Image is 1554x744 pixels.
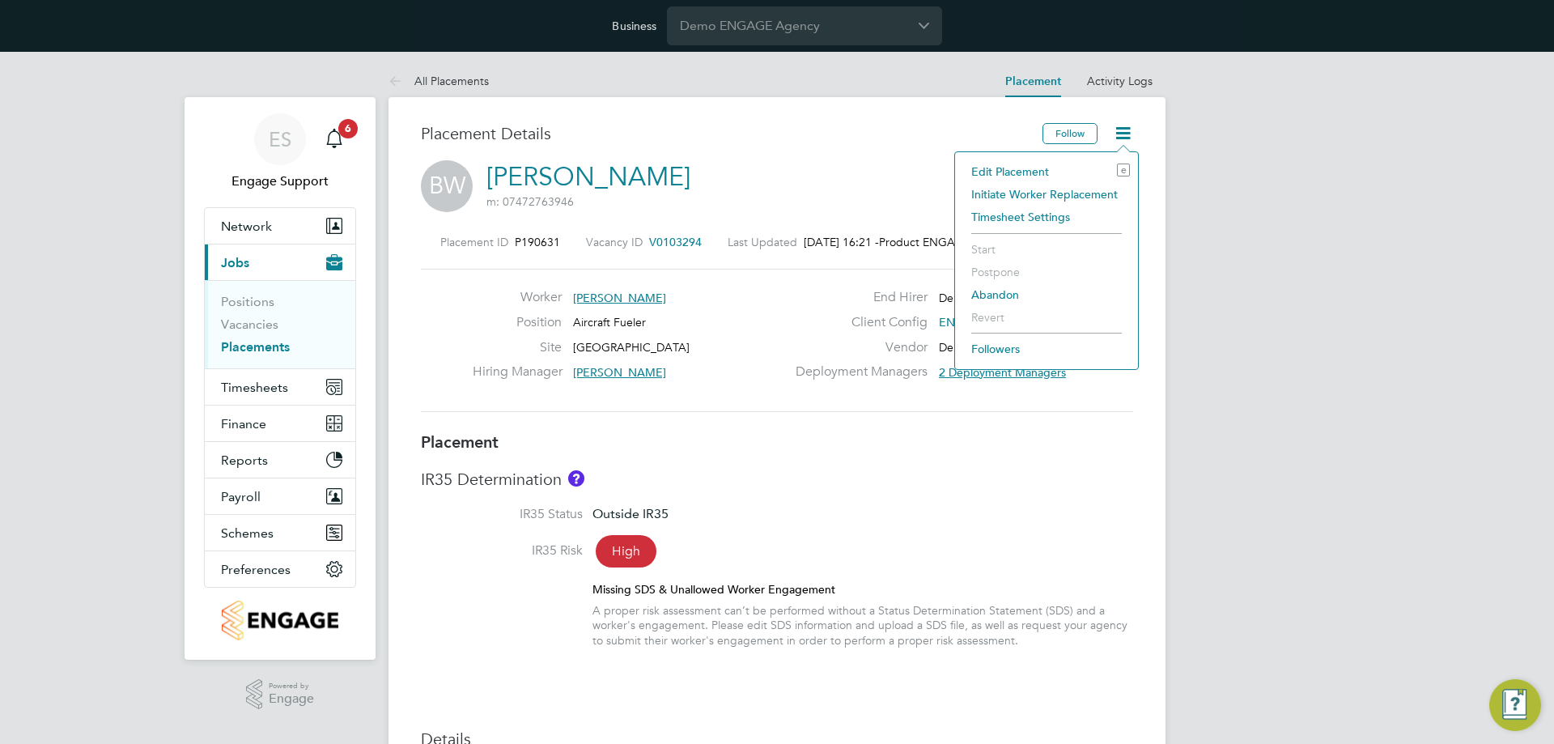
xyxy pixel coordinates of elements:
span: Payroll [221,489,261,504]
div: A proper risk assessment can’t be performed without a Status Determination Statement (SDS) and a ... [592,603,1133,648]
span: [DATE] 16:21 - [804,235,879,249]
label: Hiring Manager [473,363,562,381]
a: Placements [221,339,290,355]
label: Deployment Managers [792,363,928,381]
span: High [596,535,656,568]
span: Product ENGAGE T… [879,235,991,249]
a: ESEngage Support [204,113,356,191]
span: [GEOGRAPHIC_DATA] [573,340,690,355]
i: e [1117,164,1130,176]
span: Aircraft Fueler [573,315,646,329]
label: IR35 Risk [421,542,583,559]
li: Initiate Worker Replacement [963,183,1130,206]
li: Postpone [963,261,1130,283]
span: Network [221,219,272,234]
h3: Placement Details [421,123,1030,144]
span: 2 Deployment Managers [939,365,1066,380]
li: Abandon [963,283,1130,306]
label: Site [473,339,562,356]
button: Timesheets [205,369,355,405]
label: Worker [473,289,562,306]
span: Engage Support [204,172,356,191]
button: Engage Resource Center [1489,679,1541,731]
label: Last Updated [728,235,797,249]
label: Placement ID [440,235,508,249]
label: Vendor [792,339,928,356]
button: Preferences [205,551,355,587]
span: [PERSON_NAME] [573,291,666,305]
button: Jobs [205,244,355,280]
label: IR35 Status [421,506,583,523]
h3: IR35 Determination [421,469,1133,490]
span: Demo ENGAGE End Hirer [939,291,1072,305]
button: Finance [205,406,355,441]
button: Payroll [205,478,355,514]
a: Vacancies [221,317,278,332]
button: Network [205,208,355,244]
label: Vacancy ID [586,235,643,249]
div: Missing SDS & Unallowed Worker Engagement [592,582,1133,597]
span: Reports [221,453,268,468]
a: Placement [1005,74,1061,88]
span: Schemes [221,525,274,541]
a: Positions [221,294,274,309]
span: Powered by [269,679,314,693]
span: Finance [221,416,266,432]
a: All Placements [388,74,489,88]
span: ENGAGE End Hirer [939,315,1041,329]
button: Schemes [205,515,355,551]
li: Followers [963,338,1130,360]
span: Demo ENGAGE Agency [939,340,1064,355]
img: engagetech3-logo-retina.png [222,601,338,640]
span: Jobs [221,255,249,270]
a: Activity Logs [1087,74,1153,88]
a: 6 [318,113,350,165]
span: P190631 [515,235,560,249]
label: Business [612,19,656,33]
span: [PERSON_NAME] [573,365,666,380]
button: About IR35 [568,470,584,487]
span: Timesheets [221,380,288,395]
span: m: 07472763946 [486,194,574,209]
li: Edit Placement [963,160,1130,183]
button: Reports [205,442,355,478]
span: ES [269,129,291,150]
span: Engage [269,692,314,706]
span: Preferences [221,562,291,577]
div: Jobs [205,280,355,368]
label: Position [473,314,562,331]
a: Go to home page [204,601,356,640]
span: Outside IR35 [592,506,669,521]
a: [PERSON_NAME] [486,161,690,193]
a: Powered byEngage [246,679,315,710]
nav: Main navigation [185,97,376,660]
b: Placement [421,432,499,452]
li: Revert [963,306,1130,329]
button: Follow [1042,123,1098,144]
label: End Hirer [792,289,928,306]
span: V0103294 [649,235,702,249]
span: 6 [338,119,358,138]
li: Timesheet Settings [963,206,1130,228]
li: Start [963,238,1130,261]
label: Client Config [792,314,928,331]
span: BW [421,160,473,212]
